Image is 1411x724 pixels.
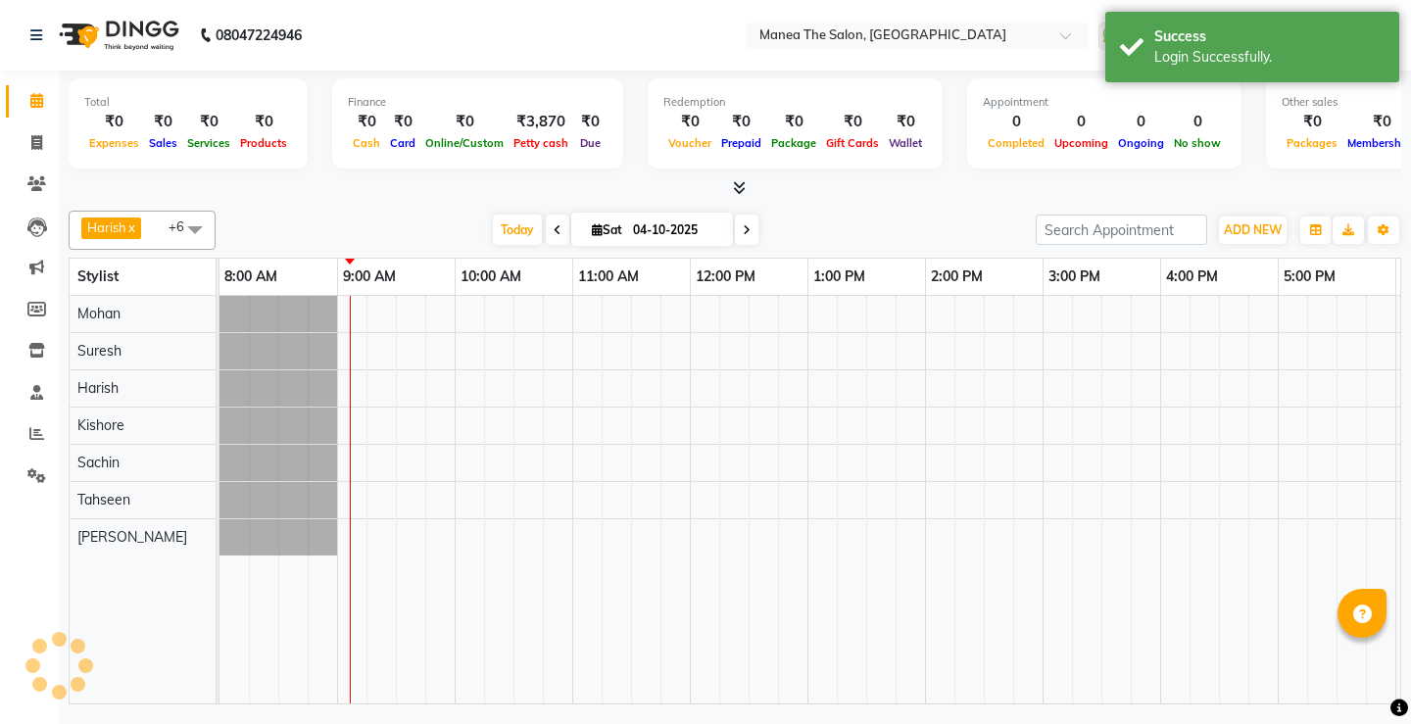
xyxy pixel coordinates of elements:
[691,263,760,291] a: 12:00 PM
[509,111,573,133] div: ₹3,870
[216,8,302,63] b: 08047224946
[493,215,542,245] span: Today
[983,136,1049,150] span: Completed
[338,263,401,291] a: 9:00 AM
[587,222,627,237] span: Sat
[926,263,988,291] a: 2:00 PM
[1279,263,1340,291] a: 5:00 PM
[1282,111,1342,133] div: ₹0
[884,111,927,133] div: ₹0
[821,136,884,150] span: Gift Cards
[716,136,766,150] span: Prepaid
[385,111,420,133] div: ₹0
[1219,217,1287,244] button: ADD NEW
[1282,136,1342,150] span: Packages
[1224,222,1282,237] span: ADD NEW
[1044,263,1105,291] a: 3:00 PM
[348,94,608,111] div: Finance
[84,94,292,111] div: Total
[663,111,716,133] div: ₹0
[348,111,385,133] div: ₹0
[766,111,821,133] div: ₹0
[808,263,870,291] a: 1:00 PM
[77,416,124,434] span: Kishore
[766,136,821,150] span: Package
[235,136,292,150] span: Products
[144,111,182,133] div: ₹0
[1154,47,1385,68] div: Login Successfully.
[77,528,187,546] span: [PERSON_NAME]
[663,136,716,150] span: Voucher
[144,136,182,150] span: Sales
[573,111,608,133] div: ₹0
[663,94,927,111] div: Redemption
[573,263,644,291] a: 11:00 AM
[509,136,573,150] span: Petty cash
[716,111,766,133] div: ₹0
[1036,215,1207,245] input: Search Appointment
[983,94,1226,111] div: Appointment
[456,263,526,291] a: 10:00 AM
[420,111,509,133] div: ₹0
[77,491,130,508] span: Tahseen
[821,111,884,133] div: ₹0
[77,305,121,322] span: Mohan
[983,111,1049,133] div: 0
[1049,111,1113,133] div: 0
[77,454,120,471] span: Sachin
[420,136,509,150] span: Online/Custom
[84,136,144,150] span: Expenses
[575,136,606,150] span: Due
[348,136,385,150] span: Cash
[169,218,199,234] span: +6
[219,263,282,291] a: 8:00 AM
[84,111,144,133] div: ₹0
[627,216,725,245] input: 2025-10-04
[126,219,135,235] a: x
[884,136,927,150] span: Wallet
[1169,111,1226,133] div: 0
[182,111,235,133] div: ₹0
[385,136,420,150] span: Card
[1154,26,1385,47] div: Success
[1113,111,1169,133] div: 0
[50,8,184,63] img: logo
[1113,136,1169,150] span: Ongoing
[77,267,119,285] span: Stylist
[87,219,126,235] span: Harish
[1161,263,1223,291] a: 4:00 PM
[77,379,119,397] span: Harish
[1049,136,1113,150] span: Upcoming
[235,111,292,133] div: ₹0
[182,136,235,150] span: Services
[1169,136,1226,150] span: No show
[77,342,122,360] span: Suresh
